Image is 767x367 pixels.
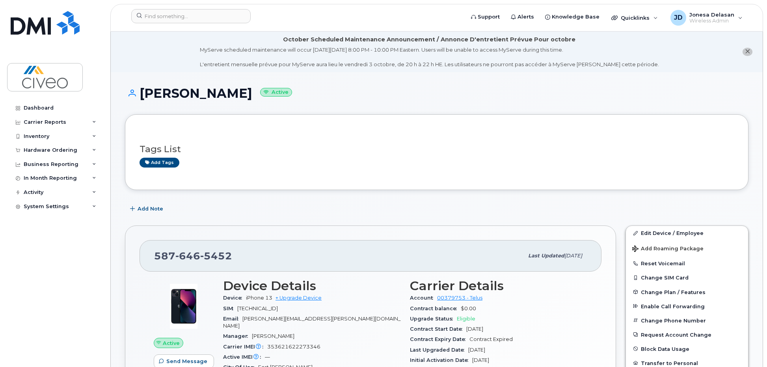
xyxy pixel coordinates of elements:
button: Change Plan / Features [626,285,748,299]
span: [DATE] [468,347,485,353]
img: image20231002-3703462-1ig824h.jpeg [160,283,207,330]
button: Add Roaming Package [626,240,748,256]
span: Carrier IMEI [223,344,267,350]
h3: Carrier Details [410,279,587,293]
button: Enable Call Forwarding [626,299,748,313]
span: Eligible [457,316,475,322]
span: 5452 [200,250,232,262]
span: $0.00 [461,306,476,311]
a: Edit Device / Employee [626,226,748,240]
span: Change Plan / Features [641,289,706,295]
span: Device [223,295,246,301]
span: Add Roaming Package [632,246,704,253]
span: Enable Call Forwarding [641,303,705,309]
h1: [PERSON_NAME] [125,86,748,100]
a: + Upgrade Device [276,295,322,301]
a: 00379753 - Telus [437,295,482,301]
span: Send Message [166,358,207,365]
span: Initial Activation Date [410,357,472,363]
span: SIM [223,306,237,311]
span: Email [223,316,242,322]
span: Account [410,295,437,301]
span: Manager [223,333,252,339]
div: October Scheduled Maintenance Announcement / Annonce D'entretient Prévue Pour octobre [283,35,575,44]
span: Last Upgraded Date [410,347,468,353]
a: Add tags [140,158,179,168]
span: Last updated [528,253,564,259]
span: Contract Start Date [410,326,466,332]
button: Request Account Change [626,328,748,342]
button: Add Note [125,202,170,216]
div: MyServe scheduled maintenance will occur [DATE][DATE] 8:00 PM - 10:00 PM Eastern. Users will be u... [200,46,659,68]
span: [DATE] [472,357,489,363]
span: [TECHNICAL_ID] [237,306,278,311]
span: Active [163,339,180,347]
span: [DATE] [466,326,483,332]
button: close notification [743,48,752,56]
span: Upgrade Status [410,316,457,322]
button: Change SIM Card [626,270,748,285]
small: Active [260,88,292,97]
span: — [265,354,270,360]
span: [DATE] [564,253,582,259]
h3: Tags List [140,144,734,154]
button: Reset Voicemail [626,256,748,270]
button: Block Data Usage [626,342,748,356]
h3: Device Details [223,279,400,293]
span: Contract balance [410,306,461,311]
span: 587 [154,250,232,262]
button: Change Phone Number [626,313,748,328]
span: iPhone 13 [246,295,272,301]
span: Contract Expired [469,336,513,342]
span: Add Note [138,205,163,212]
span: Contract Expiry Date [410,336,469,342]
span: 353621622273346 [267,344,320,350]
span: 646 [175,250,200,262]
iframe: Messenger Launcher [733,333,761,361]
span: [PERSON_NAME][EMAIL_ADDRESS][PERSON_NAME][DOMAIN_NAME] [223,316,400,329]
span: [PERSON_NAME] [252,333,294,339]
span: Active IMEI [223,354,265,360]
